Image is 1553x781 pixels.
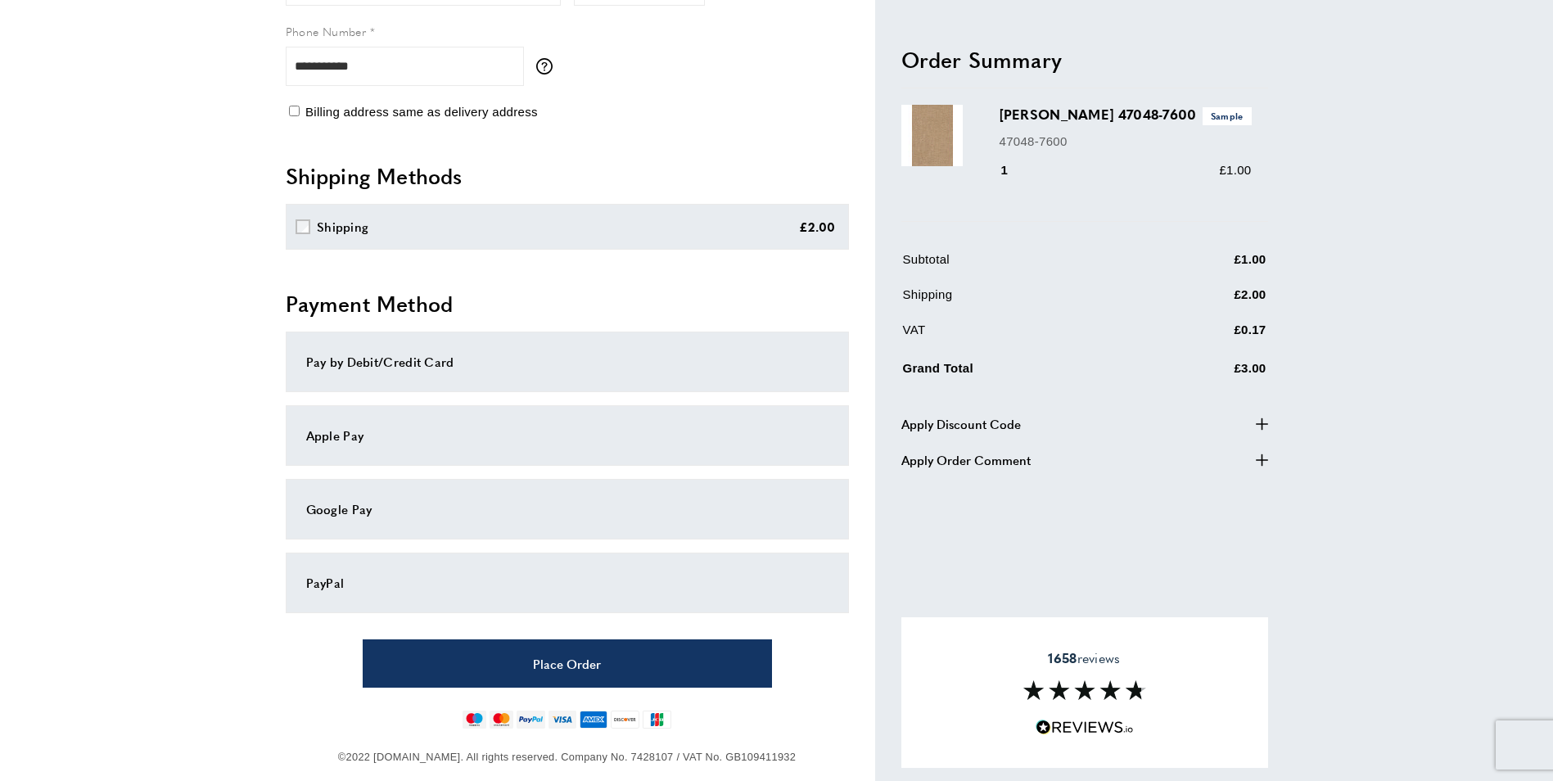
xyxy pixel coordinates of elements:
td: Grand Total [903,355,1152,390]
span: Phone Number [286,23,367,39]
img: visa [549,711,576,729]
span: Sample [1203,107,1252,124]
img: discover [611,711,639,729]
div: Google Pay [306,499,828,519]
h2: Order Summary [901,44,1268,74]
button: More information [536,58,561,74]
img: jcb [643,711,671,729]
div: £2.00 [799,217,836,237]
img: maestro [463,711,486,729]
h3: [PERSON_NAME] 47048-7600 [1000,105,1252,124]
div: PayPal [306,573,828,593]
img: Galbo 47048-7600 [901,105,963,166]
span: Apply Order Comment [901,449,1031,469]
h2: Shipping Methods [286,161,849,191]
div: Shipping [317,217,368,237]
div: Pay by Debit/Credit Card [306,352,828,372]
td: £1.00 [1153,250,1266,282]
span: Billing address same as delivery address [305,105,538,119]
p: 47048-7600 [1000,131,1252,151]
span: ©2022 [DOMAIN_NAME]. All rights reserved. Company No. 7428107 / VAT No. GB109411932 [338,751,796,763]
td: £0.17 [1153,320,1266,352]
img: Reviews.io 5 stars [1036,720,1134,735]
h2: Payment Method [286,289,849,318]
strong: 1658 [1048,648,1077,667]
input: Billing address same as delivery address [289,106,300,116]
span: Apply Discount Code [901,413,1021,433]
span: reviews [1048,650,1120,666]
img: mastercard [490,711,513,729]
td: £2.00 [1153,285,1266,317]
img: american-express [580,711,608,729]
td: Shipping [903,285,1152,317]
td: VAT [903,320,1152,352]
img: Reviews section [1023,680,1146,700]
span: £1.00 [1219,163,1251,177]
button: Place Order [363,639,772,688]
td: £3.00 [1153,355,1266,390]
div: 1 [1000,160,1032,180]
td: Subtotal [903,250,1152,282]
div: Apple Pay [306,426,828,445]
img: paypal [517,711,545,729]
